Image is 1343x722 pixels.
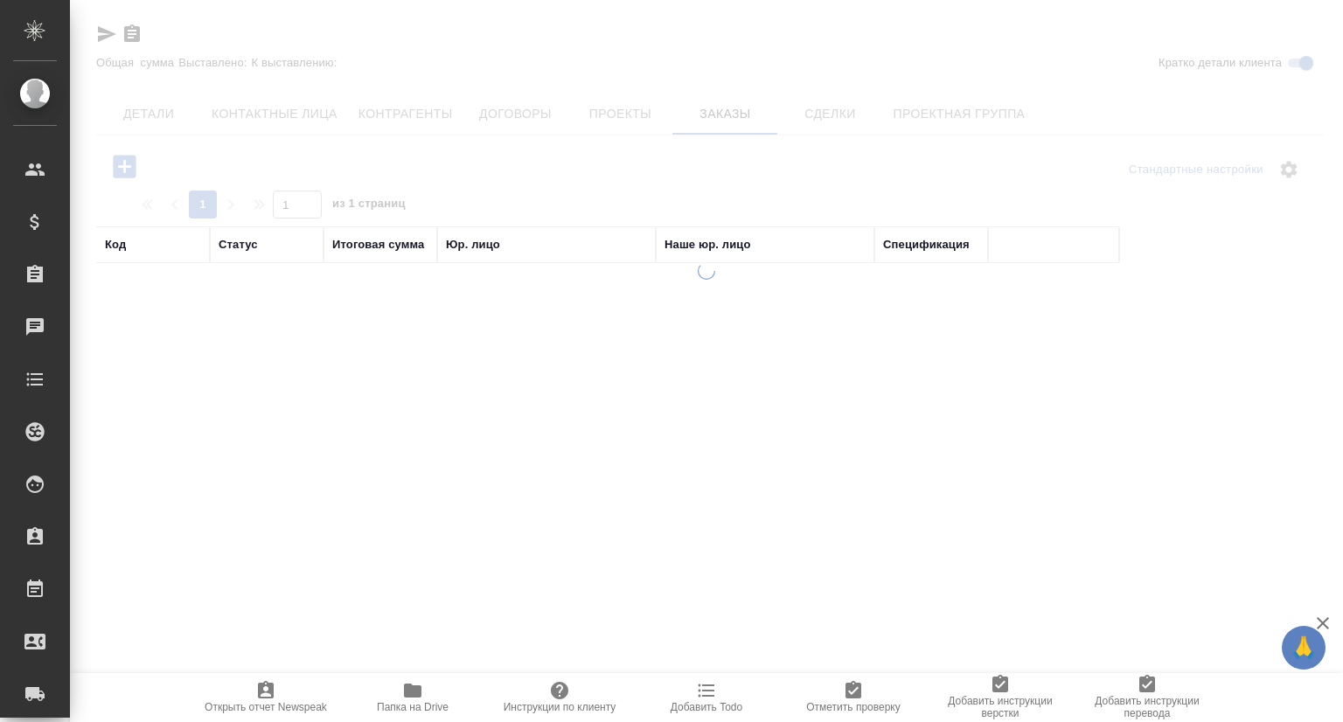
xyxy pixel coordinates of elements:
button: Папка на Drive [339,673,486,722]
button: Инструкции по клиенту [486,673,633,722]
div: Юр. лицо [446,236,500,253]
button: Добавить инструкции верстки [927,673,1074,722]
span: Инструкции по клиенту [504,701,616,713]
span: 🙏 [1289,629,1319,666]
div: Код [105,236,126,253]
span: Папка на Drive [377,701,449,713]
span: Открыть отчет Newspeak [205,701,327,713]
button: Отметить проверку [780,673,927,722]
button: 🙏 [1282,626,1326,670]
div: Итоговая сумма [332,236,424,253]
button: Добавить инструкции перевода [1074,673,1221,722]
button: Открыть отчет Newspeak [192,673,339,722]
span: Отметить проверку [806,701,900,713]
span: Добавить инструкции перевода [1084,695,1210,719]
div: Статус [219,236,258,253]
button: Добавить Todo [633,673,780,722]
span: Добавить Todo [671,701,742,713]
div: Спецификация [883,236,970,253]
span: Добавить инструкции верстки [937,695,1063,719]
div: Наше юр. лицо [665,236,751,253]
